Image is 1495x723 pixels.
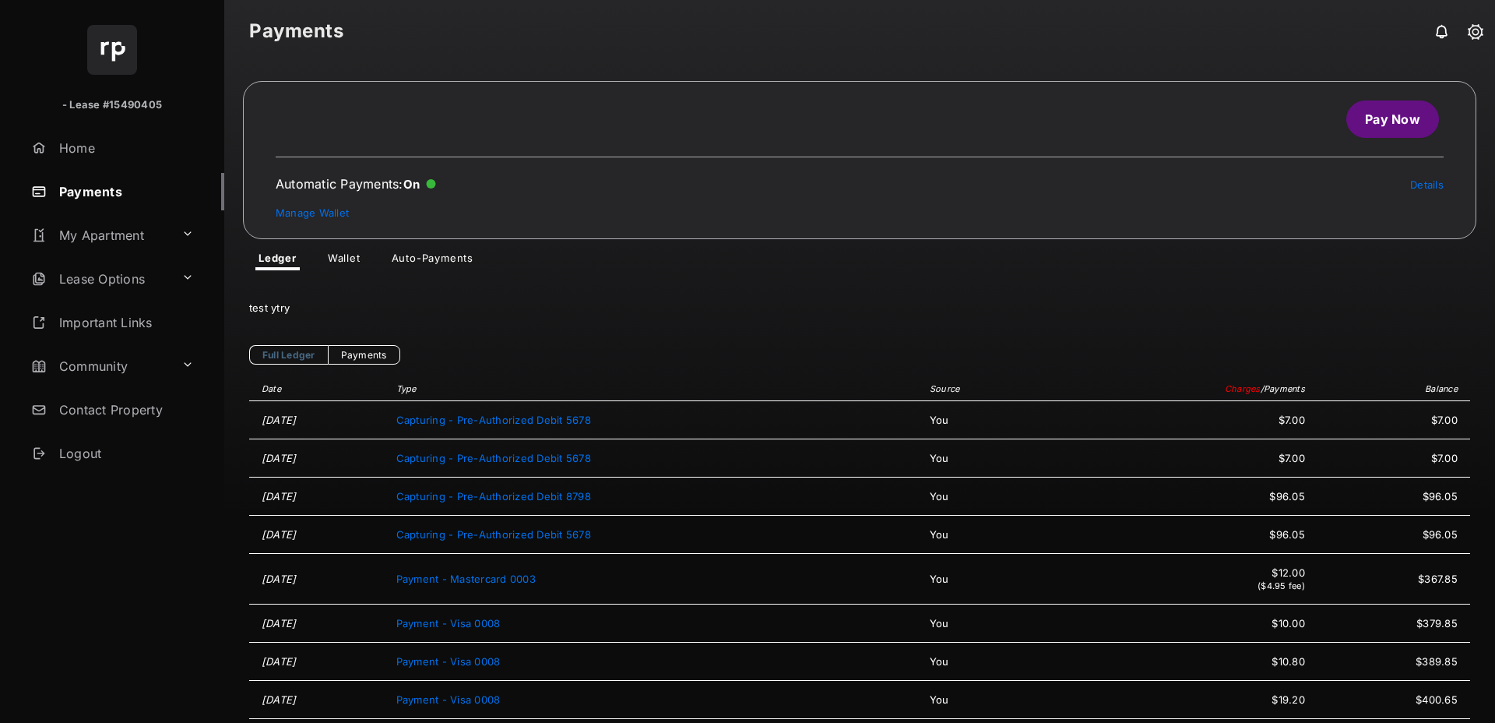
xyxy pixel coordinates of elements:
[1313,643,1470,681] td: $389.85
[249,289,1470,326] div: test ytry
[62,97,162,113] p: - Lease #15490405
[1313,516,1470,554] td: $96.05
[262,617,297,630] time: [DATE]
[396,528,591,541] span: Capturing - Pre-Authorized Debit 5678
[1078,693,1305,706] span: $19.20
[1258,580,1305,591] span: ($4.95 fee)
[25,173,224,210] a: Payments
[1313,554,1470,605] td: $367.85
[1078,490,1305,503] span: $96.05
[922,478,1070,516] td: You
[25,217,175,254] a: My Apartment
[1078,452,1305,464] span: $7.00
[1078,566,1305,579] span: $12.00
[396,452,591,464] span: Capturing - Pre-Authorized Debit 5678
[1261,383,1305,394] span: / Payments
[1313,478,1470,516] td: $96.05
[25,260,175,298] a: Lease Options
[249,22,343,41] strong: Payments
[249,345,328,365] a: Full Ledger
[262,528,297,541] time: [DATE]
[315,252,373,270] a: Wallet
[403,177,420,192] span: On
[276,176,436,192] div: Automatic Payments :
[262,655,297,668] time: [DATE]
[1225,383,1261,394] span: Charges
[262,414,297,426] time: [DATE]
[1078,655,1305,668] span: $10.80
[922,605,1070,643] td: You
[396,414,591,426] span: Capturing - Pre-Authorized Debit 5678
[1410,178,1444,191] a: Details
[1313,681,1470,719] td: $400.65
[249,377,389,401] th: Date
[25,304,200,341] a: Important Links
[922,439,1070,478] td: You
[389,377,922,401] th: Type
[922,643,1070,681] td: You
[1078,528,1305,541] span: $96.05
[922,681,1070,719] td: You
[922,401,1070,439] td: You
[262,452,297,464] time: [DATE]
[328,345,400,365] a: Payments
[25,129,224,167] a: Home
[396,573,536,585] span: Payment - Mastercard 0003
[25,391,224,429] a: Contact Property
[379,252,486,270] a: Auto-Payments
[1313,605,1470,643] td: $379.85
[1313,377,1470,401] th: Balance
[276,206,349,219] a: Manage Wallet
[922,554,1070,605] td: You
[1313,439,1470,478] td: $7.00
[246,252,309,270] a: Ledger
[396,655,501,668] span: Payment - Visa 0008
[262,693,297,706] time: [DATE]
[1078,414,1305,426] span: $7.00
[1313,401,1470,439] td: $7.00
[922,377,1070,401] th: Source
[396,693,501,706] span: Payment - Visa 0008
[25,347,175,385] a: Community
[262,573,297,585] time: [DATE]
[396,490,591,503] span: Capturing - Pre-Authorized Debit 8798
[922,516,1070,554] td: You
[396,617,501,630] span: Payment - Visa 0008
[262,490,297,503] time: [DATE]
[87,25,137,75] img: svg+xml;base64,PHN2ZyB4bWxucz0iaHR0cDovL3d3dy53My5vcmcvMjAwMC9zdmciIHdpZHRoPSI2NCIgaGVpZ2h0PSI2NC...
[1078,617,1305,630] span: $10.00
[25,435,224,472] a: Logout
